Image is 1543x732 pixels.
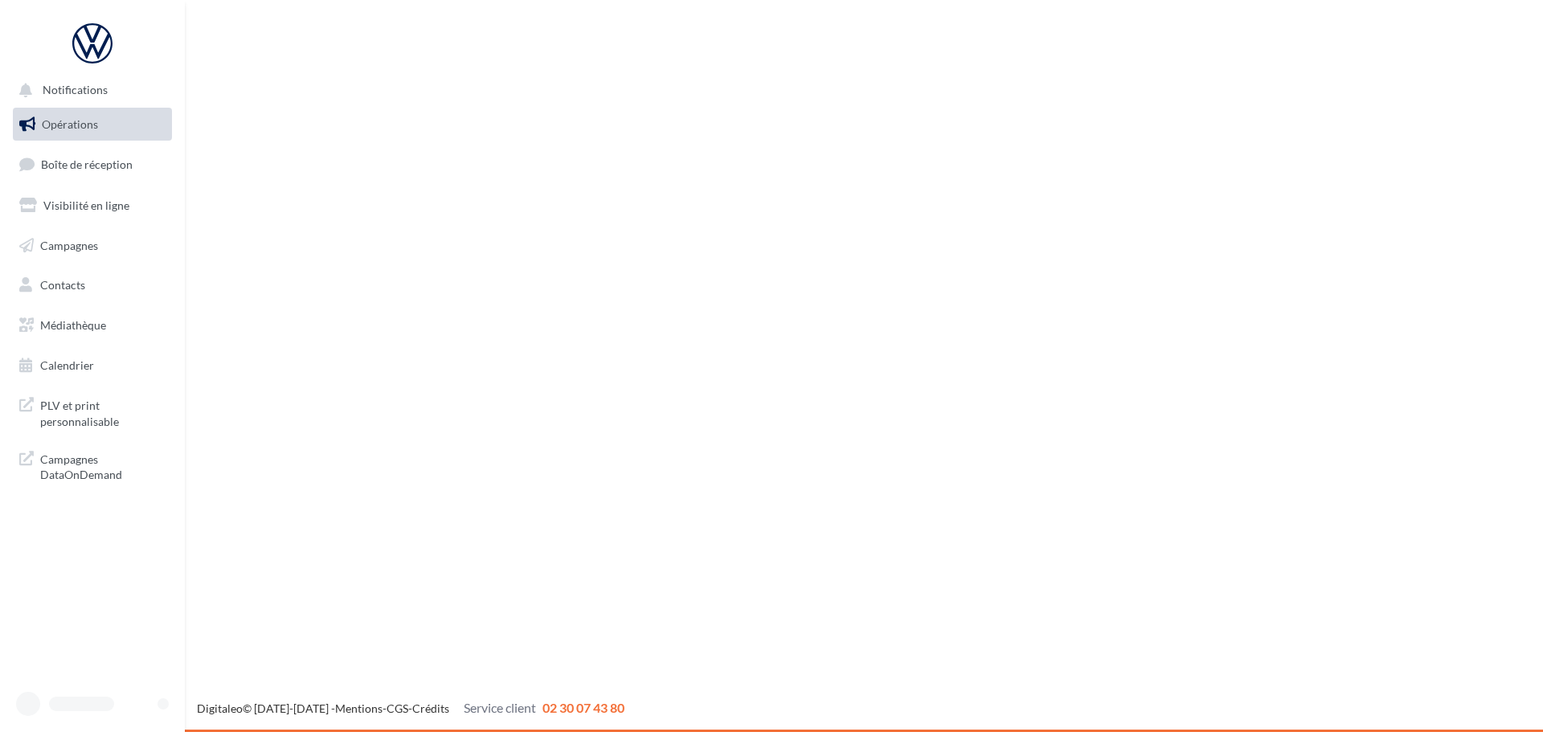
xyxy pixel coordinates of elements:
[10,229,175,263] a: Campagnes
[40,395,166,429] span: PLV et print personnalisable
[40,278,85,292] span: Contacts
[40,238,98,251] span: Campagnes
[10,309,175,342] a: Médiathèque
[542,700,624,715] span: 02 30 07 43 80
[10,349,175,382] a: Calendrier
[43,198,129,212] span: Visibilité en ligne
[387,701,408,715] a: CGS
[10,388,175,436] a: PLV et print personnalisable
[335,701,383,715] a: Mentions
[412,701,449,715] a: Crédits
[42,117,98,131] span: Opérations
[10,108,175,141] a: Opérations
[40,358,94,372] span: Calendrier
[197,701,243,715] a: Digitaleo
[197,701,624,715] span: © [DATE]-[DATE] - - -
[10,442,175,489] a: Campagnes DataOnDemand
[41,157,133,171] span: Boîte de réception
[40,448,166,483] span: Campagnes DataOnDemand
[10,268,175,302] a: Contacts
[10,147,175,182] a: Boîte de réception
[464,700,536,715] span: Service client
[10,189,175,223] a: Visibilité en ligne
[43,84,108,97] span: Notifications
[40,318,106,332] span: Médiathèque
